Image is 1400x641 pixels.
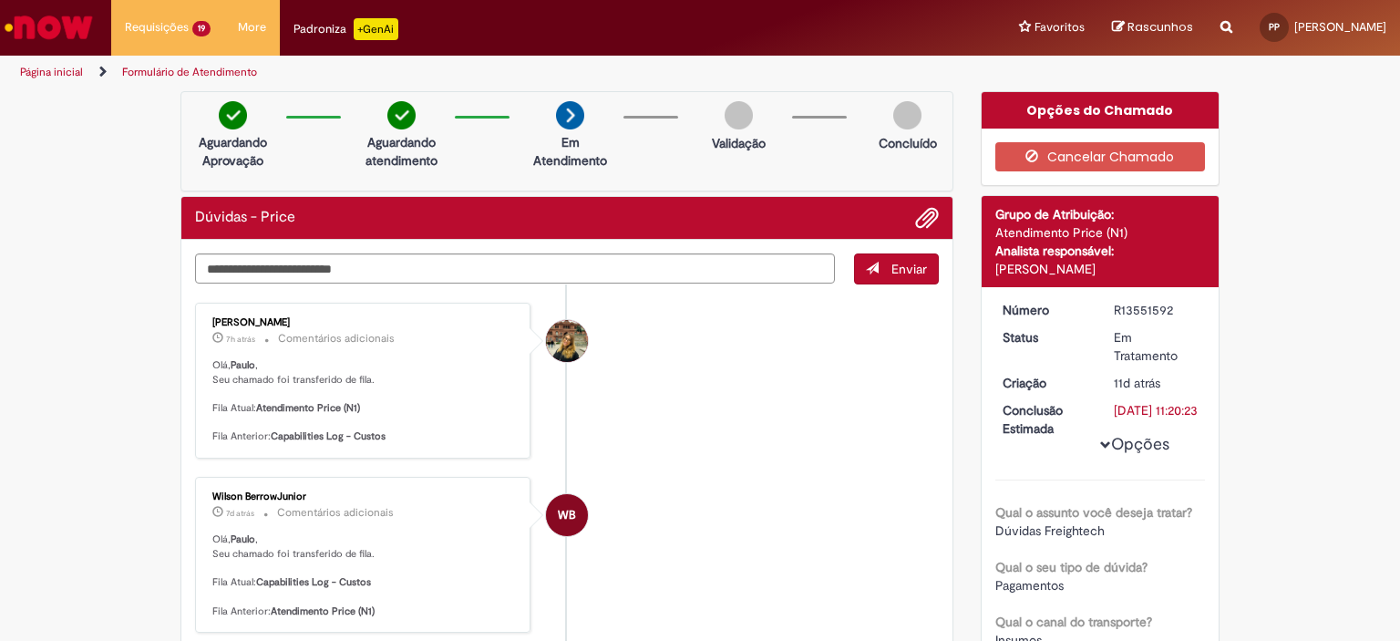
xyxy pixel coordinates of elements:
[989,301,1101,319] dt: Número
[995,614,1152,630] b: Qual o canal do transporte?
[725,101,753,129] img: img-circle-grey.png
[2,9,96,46] img: ServiceNow
[293,18,398,40] div: Padroniza
[271,429,386,443] b: Capabilities Log - Custos
[982,92,1220,129] div: Opções do Chamado
[1035,18,1085,36] span: Favoritos
[1114,375,1160,391] time: 19/09/2025 16:20:19
[231,358,255,372] b: Paulo
[212,317,516,328] div: [PERSON_NAME]
[1112,19,1193,36] a: Rascunhos
[995,577,1064,594] span: Pagamentos
[256,575,371,589] b: Capabilities Log - Custos
[20,65,83,79] a: Página inicial
[195,253,835,284] textarea: Digite sua mensagem aqui...
[1114,375,1160,391] span: 11d atrás
[195,210,295,226] h2: Dúvidas - Price Histórico de tíquete
[256,401,360,415] b: Atendimento Price (N1)
[558,493,576,537] span: WB
[1269,21,1280,33] span: PP
[238,18,266,36] span: More
[278,331,395,346] small: Comentários adicionais
[357,133,446,170] p: Aguardando atendimento
[14,56,920,89] ul: Trilhas de página
[995,522,1105,539] span: Dúvidas Freightech
[526,133,614,170] p: Em Atendimento
[995,242,1206,260] div: Analista responsável:
[1114,401,1199,419] div: [DATE] 11:20:23
[1114,301,1199,319] div: R13551592
[226,334,255,345] time: 29/09/2025 09:38:17
[354,18,398,40] p: +GenAi
[915,206,939,230] button: Adicionar anexos
[226,508,254,519] time: 23/09/2025 10:49:23
[989,401,1101,438] dt: Conclusão Estimada
[546,320,588,362] div: Sarah Pigosso Nogueira Masselani
[1294,19,1386,35] span: [PERSON_NAME]
[277,505,394,521] small: Comentários adicionais
[122,65,257,79] a: Formulário de Atendimento
[891,261,927,277] span: Enviar
[995,260,1206,278] div: [PERSON_NAME]
[995,559,1148,575] b: Qual o seu tipo de dúvida?
[1114,328,1199,365] div: Em Tratamento
[712,134,766,152] p: Validação
[212,491,516,502] div: Wilson BerrowJunior
[125,18,189,36] span: Requisições
[995,504,1192,521] b: Qual o assunto você deseja tratar?
[219,101,247,129] img: check-circle-green.png
[192,21,211,36] span: 19
[231,532,255,546] b: Paulo
[556,101,584,129] img: arrow-next.png
[387,101,416,129] img: check-circle-green.png
[189,133,277,170] p: Aguardando Aprovação
[1114,374,1199,392] div: 19/09/2025 16:20:19
[989,328,1101,346] dt: Status
[226,334,255,345] span: 7h atrás
[879,134,937,152] p: Concluído
[226,508,254,519] span: 7d atrás
[546,494,588,536] div: Wilson BerrowJunior
[995,205,1206,223] div: Grupo de Atribuição:
[271,605,375,618] b: Atendimento Price (N1)
[989,374,1101,392] dt: Criação
[854,253,939,284] button: Enviar
[212,358,516,444] p: Olá, , Seu chamado foi transferido de fila. Fila Atual: Fila Anterior:
[995,223,1206,242] div: Atendimento Price (N1)
[212,532,516,618] p: Olá, , Seu chamado foi transferido de fila. Fila Atual: Fila Anterior:
[995,142,1206,171] button: Cancelar Chamado
[1127,18,1193,36] span: Rascunhos
[893,101,921,129] img: img-circle-grey.png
